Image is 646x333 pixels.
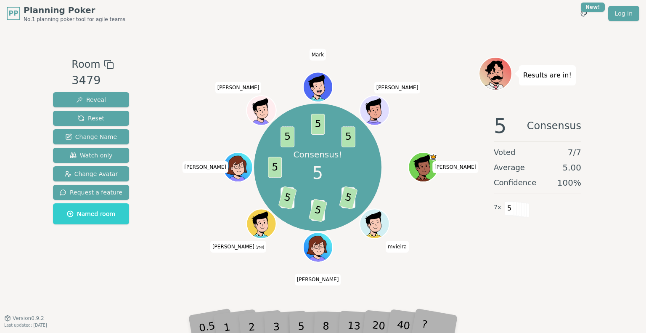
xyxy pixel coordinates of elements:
button: Version0.9.2 [4,315,44,322]
span: Average [494,162,525,173]
span: Click to change your name [210,241,266,253]
button: Watch only [53,148,129,163]
span: Voted [494,147,516,158]
span: No.1 planning poker tool for agile teams [24,16,125,23]
span: 7 x [494,203,501,212]
span: Click to change your name [182,161,228,173]
button: Change Avatar [53,166,129,181]
span: Version 0.9.2 [13,315,44,322]
span: 100 % [557,177,581,189]
span: Rafael is the host [429,153,437,161]
span: 5.00 [562,162,581,173]
a: Log in [608,6,639,21]
span: 5 [312,160,323,186]
button: Click to change your avatar [247,210,275,238]
button: Reset [53,111,129,126]
span: PP [8,8,18,19]
span: Click to change your name [432,161,479,173]
p: Consensus! [294,149,342,160]
button: Named room [53,203,129,224]
span: 5 [281,126,294,147]
div: 3479 [71,72,114,89]
span: Request a feature [60,188,122,197]
span: Change Avatar [64,170,118,178]
span: Change Name [65,133,117,141]
span: Click to change your name [374,82,421,93]
span: 5 [268,157,282,178]
span: 5 [308,198,327,222]
span: Reveal [76,96,106,104]
span: Room [71,57,100,72]
span: 5 [505,201,514,216]
span: 5 [278,186,297,209]
button: Reveal [53,92,129,107]
span: 5 [341,126,355,147]
span: Named room [67,210,115,218]
span: 5 [311,114,325,135]
div: New! [581,3,605,12]
span: Planning Poker [24,4,125,16]
span: Watch only [70,151,113,160]
span: Click to change your name [215,82,262,93]
span: Click to change your name [386,241,409,253]
p: Results are in! [523,69,572,81]
a: PPPlanning PokerNo.1 planning poker tool for agile teams [7,4,125,23]
span: Reset [78,114,104,123]
span: Last updated: [DATE] [4,323,47,328]
button: Change Name [53,129,129,144]
button: New! [576,6,591,21]
span: (you) [254,245,265,249]
span: 7 / 7 [568,147,581,158]
span: 5 [494,116,507,136]
span: Click to change your name [295,274,341,286]
span: Consensus [527,116,581,136]
button: Request a feature [53,185,129,200]
span: Click to change your name [310,49,326,61]
span: Confidence [494,177,536,189]
span: 5 [339,186,357,209]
